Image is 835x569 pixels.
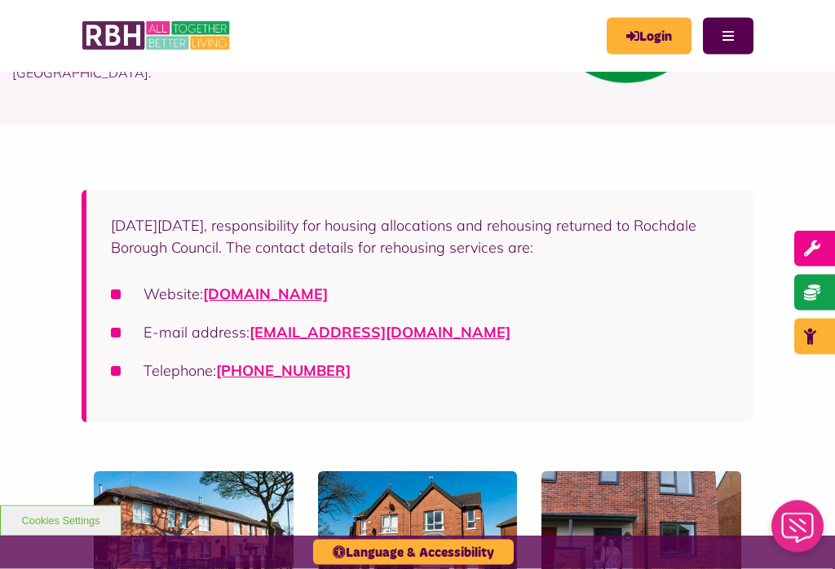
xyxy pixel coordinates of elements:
li: Telephone: [111,360,729,382]
li: Website: [111,284,729,306]
button: Navigation [703,18,753,55]
a: [DOMAIN_NAME] [203,285,328,304]
button: Language & Accessibility [313,540,514,565]
a: [EMAIL_ADDRESS][DOMAIN_NAME] [250,324,510,342]
iframe: Netcall Web Assistant for live chat [762,496,835,569]
a: call 0300 303 8874 [216,362,351,381]
a: MyRBH [607,18,691,55]
p: [DATE][DATE], responsibility for housing allocations and rehousing returned to Rochdale Borough C... [111,215,729,259]
li: E-mail address: [111,322,729,344]
img: RBH [82,16,232,55]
